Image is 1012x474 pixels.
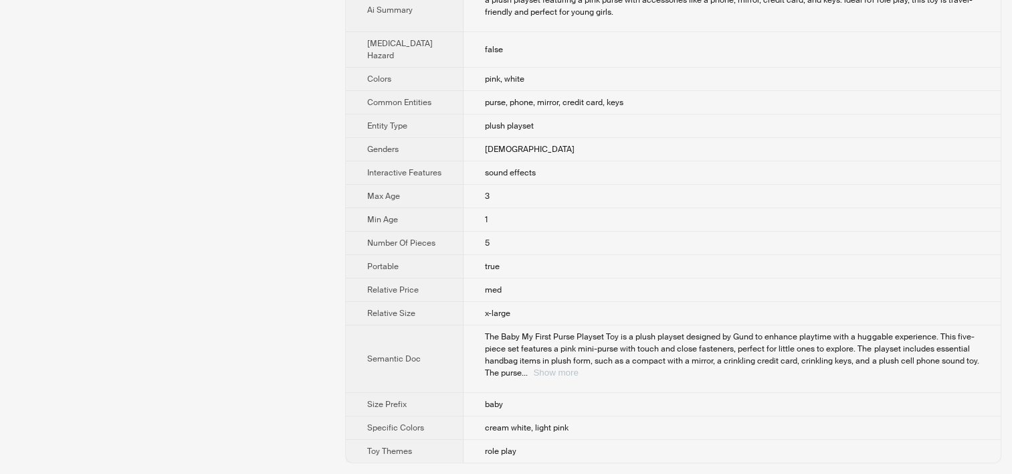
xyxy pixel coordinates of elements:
[367,422,424,433] span: Specific Colors
[367,97,431,108] span: Common Entities
[367,446,412,457] span: Toy Themes
[485,261,500,272] span: true
[367,74,391,84] span: Colors
[367,38,433,61] span: [MEDICAL_DATA] Hazard
[367,5,413,15] span: Ai Summary
[522,368,528,378] span: ...
[367,238,435,248] span: Number Of Pieces
[485,446,516,457] span: role play
[367,308,415,319] span: Relative Size
[485,422,569,433] span: cream white, light pink
[367,214,398,225] span: Min Age
[485,285,502,295] span: med
[367,261,399,272] span: Portable
[367,353,421,364] span: Semantic Doc
[367,285,419,295] span: Relative Price
[485,308,510,319] span: x-large
[367,121,407,131] span: Entity Type
[367,191,400,202] span: Max Age
[485,144,575,155] span: [DEMOGRAPHIC_DATA]
[485,74,524,84] span: pink, white
[533,368,578,378] button: Expand
[485,214,488,225] span: 1
[485,399,503,410] span: baby
[485,97,623,108] span: purse, phone, mirror, credit card, keys
[367,399,407,410] span: Size Prefix
[367,167,441,178] span: Interactive Features
[485,121,534,131] span: plush playset
[485,191,490,202] span: 3
[485,331,979,378] span: The Baby My First Purse Playset Toy is a plush playset designed by Gund to enhance playtime with ...
[485,331,979,379] div: The Baby My First Purse Playset Toy is a plush playset designed by Gund to enhance playtime with ...
[485,238,490,248] span: 5
[367,144,399,155] span: Genders
[485,44,503,55] span: false
[485,167,536,178] span: sound effects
